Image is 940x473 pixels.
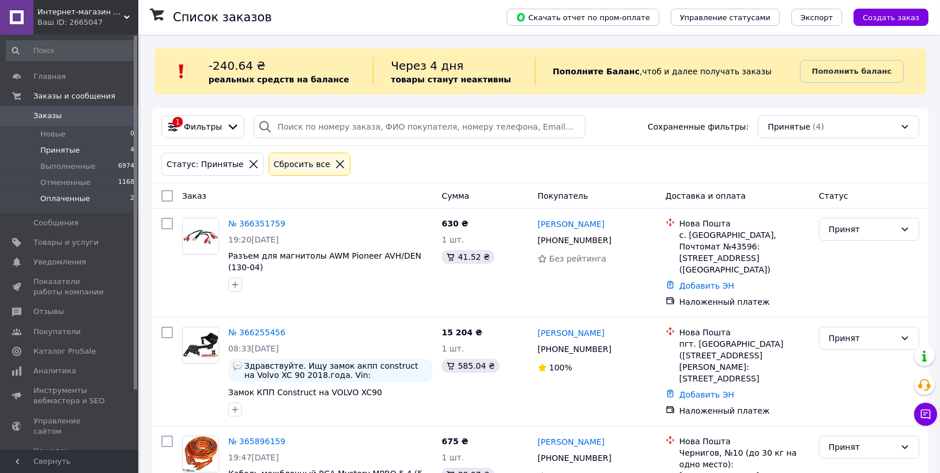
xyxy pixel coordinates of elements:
[863,13,919,22] span: Создать заказ
[118,161,134,172] span: 6974
[538,436,605,448] a: [PERSON_NAME]
[679,229,810,275] div: с. [GEOGRAPHIC_DATA], Почтомат №43596: [STREET_ADDRESS] ([GEOGRAPHIC_DATA])
[33,416,107,437] span: Управление сайтом
[183,436,218,472] img: Фото товару
[228,437,285,446] a: № 365896159
[184,121,222,133] span: Фильтры
[228,251,421,272] a: Разъем для магнитолы AWM Pioneer AVH/DEN (130-04)
[648,121,749,133] span: Сохраненные фильтры:
[33,446,107,467] span: Кошелек компании
[553,67,640,76] b: Пополните Баланс
[40,177,90,188] span: Отмененные
[228,235,279,244] span: 19:20[DATE]
[829,332,896,345] div: Принят
[679,218,810,229] div: Нова Пошта
[37,17,138,28] div: Ваш ID: 2665047
[819,191,848,200] span: Статус
[33,366,76,376] span: Аналитика
[173,10,272,24] h1: Список заказов
[679,281,734,290] a: Добавить ЭН
[228,388,382,397] a: Замок КПП Construct на VOLVO XC90
[791,9,842,26] button: Экспорт
[164,158,246,171] div: Статус: Принятые
[33,327,81,337] span: Покупатели
[33,346,96,357] span: Каталог ProSale
[40,145,80,156] span: Принятые
[680,13,771,22] span: Управление статусами
[254,115,586,138] input: Поиск по номеру заказа, ФИО покупателя, номеру телефона, Email, номеру накладной
[535,58,799,85] div: , чтоб и далее получать заказы
[516,12,650,22] span: Скачать отчет по пром-оплате
[209,75,349,84] b: реальных средств на балансе
[507,9,659,26] button: Скачать отчет по пром-оплате
[40,194,90,204] span: Оплаченные
[182,191,206,200] span: Заказ
[130,194,134,204] span: 2
[914,403,937,426] button: Чат с покупателем
[182,436,219,472] a: Фото товару
[800,60,904,83] a: Пополнить баланс
[441,250,494,264] div: 41.52 ₴
[549,254,606,263] span: Без рейтинга
[130,129,134,139] span: 0
[33,257,86,267] span: Уведомления
[173,63,190,80] img: :exclamation:
[829,441,896,453] div: Принят
[535,450,614,466] div: [PHONE_NUMBER]
[6,40,135,61] input: Поиск
[391,75,511,84] b: товары станут неактивны
[33,91,115,101] span: Заказы и сообщения
[538,191,588,200] span: Покупатель
[842,12,928,21] a: Создать заказ
[228,328,285,337] a: № 366255456
[812,67,892,75] b: Пополнить баланс
[441,328,482,337] span: 15 204 ₴
[228,219,285,228] a: № 366351759
[271,158,333,171] div: Сбросить все
[666,191,746,200] span: Доставка и оплата
[679,436,810,447] div: Нова Пошта
[183,218,218,254] img: Фото товару
[182,218,219,255] a: Фото товару
[40,129,66,139] span: Новые
[538,327,605,339] a: [PERSON_NAME]
[679,296,810,308] div: Наложенный платеж
[40,161,96,172] span: Выполненные
[679,405,810,417] div: Наложенный платеж
[441,219,468,228] span: 630 ₴
[535,341,614,357] div: [PHONE_NUMBER]
[441,359,499,373] div: 585.04 ₴
[441,453,464,462] span: 1 шт.
[233,361,242,370] img: :speech_balloon:
[801,13,833,22] span: Экспорт
[228,344,279,353] span: 08:33[DATE]
[441,344,464,353] span: 1 шт.
[549,363,572,372] span: 100%
[679,327,810,338] div: Нова Пошта
[535,232,614,248] div: [PHONE_NUMBER]
[33,218,78,228] span: Сообщения
[182,327,219,364] a: Фото товару
[209,59,266,73] span: -240.64 ₴
[244,361,428,380] span: Здравствуйте. Ищу замок акпп construct на Volvo XC 90 2018.года. Vin: [US_VEHICLE_IDENTIFICATION_...
[33,277,107,297] span: Показатели работы компании
[33,306,64,317] span: Отзывы
[118,177,134,188] span: 1168
[183,332,218,358] img: Фото товару
[228,453,279,462] span: 19:47[DATE]
[33,71,66,82] span: Главная
[441,191,469,200] span: Сумма
[679,338,810,384] div: пгт. [GEOGRAPHIC_DATA] ([STREET_ADDRESS][PERSON_NAME]: [STREET_ADDRESS]
[33,385,107,406] span: Инструменты вебмастера и SEO
[679,390,734,399] a: Добавить ЭН
[441,235,464,244] span: 1 шт.
[813,122,824,131] span: (4)
[671,9,780,26] button: Управление статусами
[130,145,134,156] span: 4
[33,111,62,121] span: Заказы
[538,218,605,230] a: [PERSON_NAME]
[768,121,810,133] span: Принятые
[829,223,896,236] div: Принят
